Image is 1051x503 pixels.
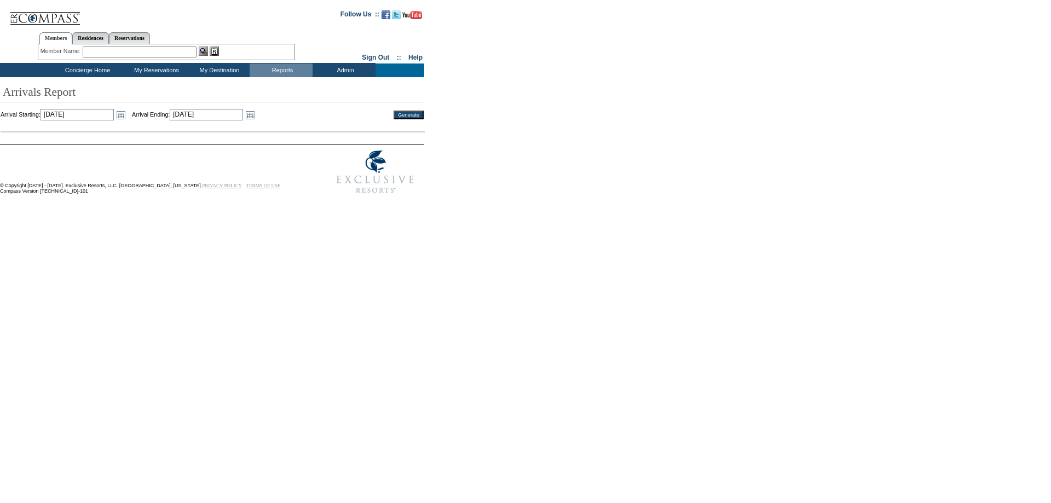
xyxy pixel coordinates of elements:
a: Help [408,54,423,61]
a: PRIVACY POLICY [202,183,242,188]
td: Concierge Home [49,63,124,77]
img: View [199,47,208,56]
td: Reports [250,63,313,77]
td: My Reservations [124,63,187,77]
img: Follow us on Twitter [392,10,401,19]
img: Exclusive Resorts [326,144,424,199]
img: Compass Home [9,3,80,25]
a: Open the calendar popup. [115,109,127,121]
a: Subscribe to our YouTube Channel [402,14,422,20]
td: Follow Us :: [340,9,379,22]
a: Residences [72,32,109,44]
img: Reservations [210,47,219,56]
span: :: [397,54,401,61]
a: Open the calendar popup. [244,109,256,121]
td: Admin [313,63,376,77]
a: Members [39,32,73,44]
a: Reservations [109,32,150,44]
a: Follow us on Twitter [392,14,401,20]
img: Subscribe to our YouTube Channel [402,11,422,19]
a: Become our fan on Facebook [382,14,390,20]
input: Generate [394,111,424,119]
td: My Destination [187,63,250,77]
div: Member Name: [41,47,83,56]
a: TERMS OF USE [246,183,281,188]
img: Become our fan on Facebook [382,10,390,19]
td: Arrival Starting: Arrival Ending: [1,109,379,121]
a: Sign Out [362,54,389,61]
